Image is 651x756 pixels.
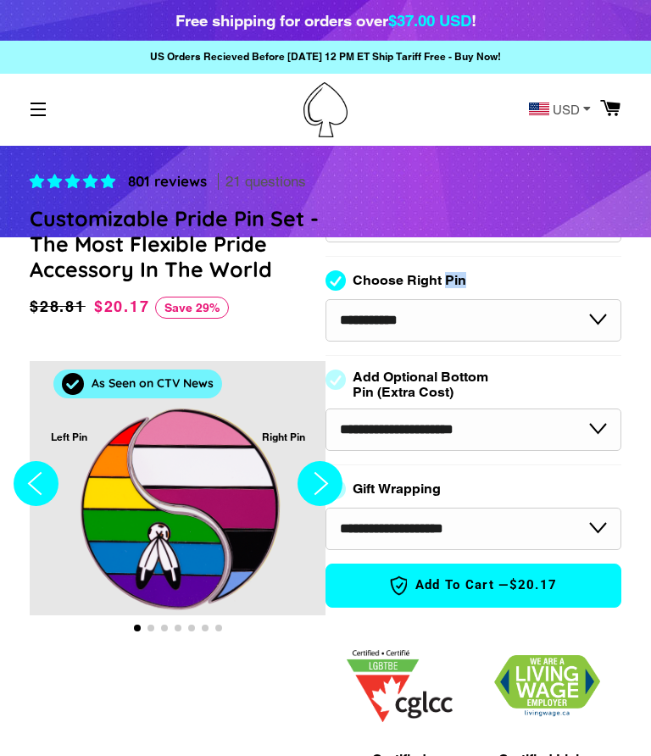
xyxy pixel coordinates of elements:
[30,361,325,615] div: 1 / 7
[94,297,150,315] span: $20.17
[494,655,600,717] img: 1706832627.png
[30,295,90,319] span: $28.81
[553,103,580,116] span: USD
[347,650,453,722] img: 1705457225.png
[8,336,64,638] button: Previous slide
[30,206,325,282] h1: Customizable Pride Pin Set - The Most Flexible Pride Accessory In The World
[175,8,476,32] div: Free shipping for orders over !
[303,82,348,137] img: Pin-Ace
[155,297,229,319] span: Save 29%
[388,11,471,30] span: $37.00 USD
[225,172,306,192] span: 21 questions
[30,173,120,190] span: 4.83 stars
[128,172,207,190] span: 801 reviews
[298,336,342,638] button: Next slide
